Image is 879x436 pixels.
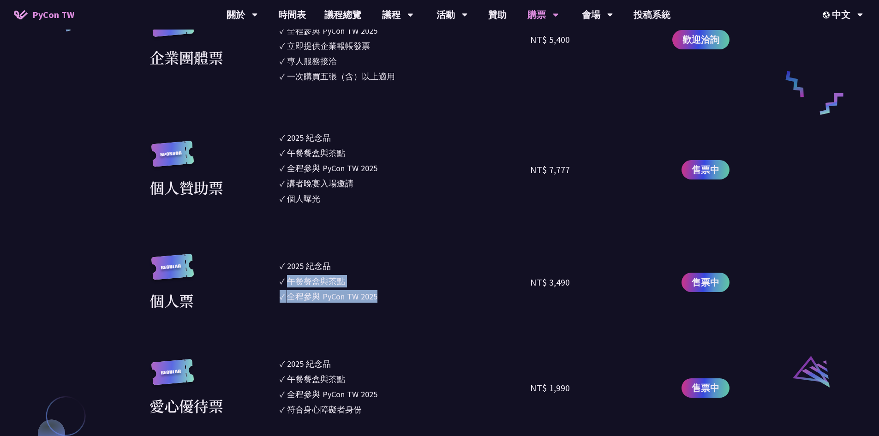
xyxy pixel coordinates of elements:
[280,358,531,370] li: ✓
[280,131,531,144] li: ✓
[682,378,730,398] a: 售票中
[287,162,377,174] div: 全程參與 PyCon TW 2025
[280,260,531,272] li: ✓
[149,394,223,417] div: 愛心優待票
[280,24,531,37] li: ✓
[287,24,377,37] div: 全程參與 PyCon TW 2025
[692,275,719,289] span: 售票中
[287,192,320,205] div: 個人曝光
[32,8,74,22] span: PyCon TW
[149,176,223,198] div: 個人贊助票
[149,359,196,394] img: regular.8f272d9.svg
[287,358,331,370] div: 2025 紀念品
[287,403,362,416] div: 符合身心障礙者身份
[287,275,345,287] div: 午餐餐盒與茶點
[530,33,570,47] div: NT$ 5,400
[530,275,570,289] div: NT$ 3,490
[287,260,331,272] div: 2025 紀念品
[149,254,196,289] img: regular.8f272d9.svg
[280,403,531,416] li: ✓
[14,10,28,19] img: Home icon of PyCon TW 2025
[280,147,531,159] li: ✓
[682,33,719,47] span: 歡迎洽詢
[280,177,531,190] li: ✓
[280,373,531,385] li: ✓
[287,373,345,385] div: 午餐餐盒與茶點
[530,381,570,395] div: NT$ 1,990
[280,388,531,400] li: ✓
[280,162,531,174] li: ✓
[5,3,84,26] a: PyCon TW
[682,160,730,179] a: 售票中
[280,290,531,303] li: ✓
[682,273,730,292] a: 售票中
[287,70,395,83] div: 一次購買五張（含）以上適用
[280,40,531,52] li: ✓
[287,388,377,400] div: 全程參與 PyCon TW 2025
[280,275,531,287] li: ✓
[530,163,570,177] div: NT$ 7,777
[280,192,531,205] li: ✓
[287,290,377,303] div: 全程參與 PyCon TW 2025
[280,70,531,83] li: ✓
[287,131,331,144] div: 2025 紀念品
[823,12,832,18] img: Locale Icon
[672,30,730,49] a: 歡迎洽詢
[280,55,531,67] li: ✓
[287,40,370,52] div: 立即提供企業報帳發票
[149,46,223,68] div: 企業團體票
[287,177,353,190] div: 講者晚宴入場邀請
[287,147,345,159] div: 午餐餐盒與茶點
[149,141,196,176] img: sponsor.43e6a3a.svg
[149,289,194,311] div: 個人票
[287,55,337,67] div: 專人服務接洽
[692,381,719,395] span: 售票中
[692,163,719,177] span: 售票中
